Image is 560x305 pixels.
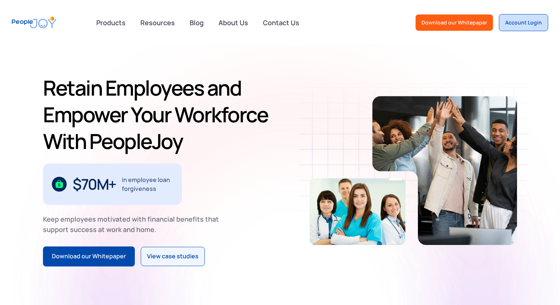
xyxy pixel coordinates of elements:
a: Download our Whitepaper [43,246,135,266]
div: Products [92,15,130,30]
div: 1 / 3 [43,163,182,205]
h1: Retain Employees and Empower Your Workforce With PeopleJoy [43,74,277,155]
div: Download our Whitepaper [421,19,487,26]
div: Keep employees motivated with financial benefits that support success at work and home. [43,214,225,235]
img: Retain-Employees-PeopleJoy [310,178,406,245]
a: Download our Whitepaper [416,14,493,31]
div: in employee loan forgiveness [122,175,173,193]
a: Resources [136,14,179,31]
div: $70M+ [73,178,116,190]
div: Download our Whitepaper [52,252,126,261]
a: About Us [214,14,253,31]
a: Account Login [499,14,548,31]
img: Retain-Employees-PeopleJoy [372,96,517,245]
div: Account Login [505,19,542,26]
a: Blog [185,14,208,31]
div: View case studies [147,252,199,261]
a: home [12,12,56,33]
a: View case studies [141,247,205,266]
a: Contact Us [259,14,304,31]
